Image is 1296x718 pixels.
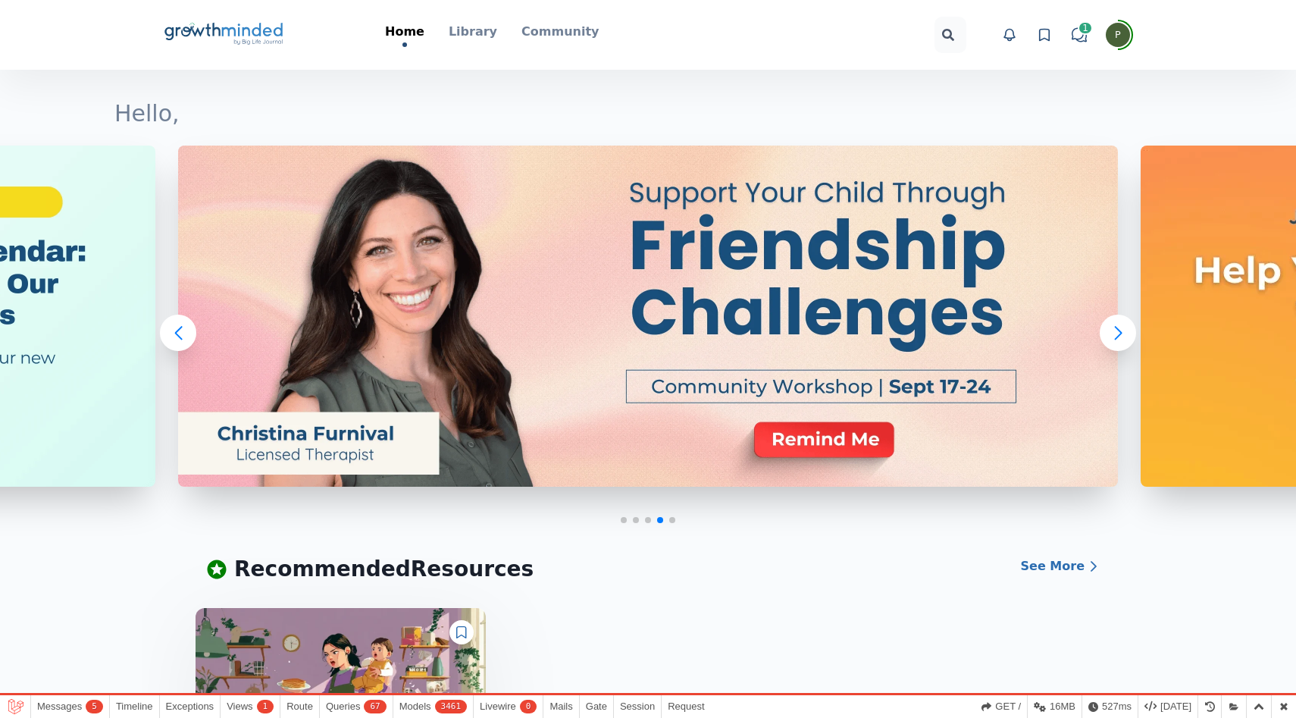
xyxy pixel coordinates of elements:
[385,23,424,47] a: Home
[521,23,599,41] p: Community
[114,100,1182,127] h1: Hello,
[449,23,497,41] p: Library
[1068,24,1091,46] a: 1
[364,700,386,713] span: 67
[521,23,599,42] a: Community
[178,146,1118,487] img: banner BLJ
[1078,21,1093,35] span: 1
[1106,23,1130,47] button: Progessional
[449,23,497,42] a: Library
[1115,30,1121,40] div: Progessional
[520,700,537,713] span: 0
[435,700,468,713] span: 3461
[86,700,103,713] span: 5
[1015,551,1106,582] a: See More
[385,23,424,41] p: Home
[234,553,534,585] p: Recommended Resources
[1021,557,1085,575] p: See More
[257,700,274,713] span: 1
